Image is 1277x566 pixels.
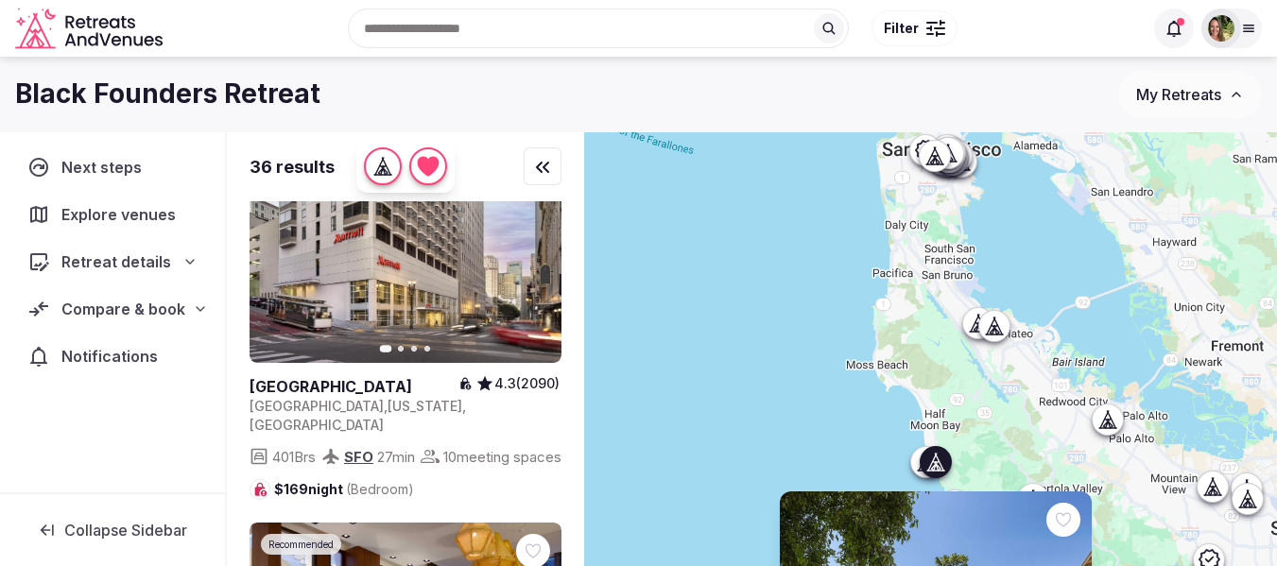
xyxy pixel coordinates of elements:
[250,376,458,397] a: View venue
[398,346,404,352] button: Go to slide 2
[380,345,392,352] button: Go to slide 1
[15,336,210,376] a: Notifications
[884,19,919,38] span: Filter
[15,8,166,50] a: Visit the homepage
[377,447,415,467] span: 27 min
[268,538,334,551] span: Recommended
[494,374,560,393] span: 4.3 (2090)
[250,376,458,397] h2: [GEOGRAPHIC_DATA]
[1118,71,1262,118] button: My Retreats
[344,448,373,466] a: SFO
[64,521,187,540] span: Collapse Sidebar
[346,481,414,497] span: (Bedroom)
[384,398,388,414] span: ,
[61,250,171,273] span: Retreat details
[61,345,165,368] span: Notifications
[15,509,210,551] button: Collapse Sidebar
[443,447,561,467] span: 10 meeting spaces
[61,298,185,320] span: Compare & book
[250,155,335,179] div: 36 results
[388,398,462,414] span: [US_STATE]
[61,203,183,226] span: Explore venues
[272,447,316,467] span: 401 Brs
[1136,85,1221,104] span: My Retreats
[871,10,958,46] button: Filter
[261,534,341,555] div: Recommended
[411,346,417,352] button: Go to slide 3
[462,398,466,414] span: ,
[274,480,414,499] span: $169 night
[250,417,384,433] span: [GEOGRAPHIC_DATA]
[250,120,561,363] a: View San Francisco Marriott Union Square
[15,8,166,50] svg: Retreats and Venues company logo
[1208,15,1234,42] img: Shay Tippie
[15,147,210,187] a: Next steps
[250,398,384,414] span: [GEOGRAPHIC_DATA]
[475,374,561,393] button: 4.3(2090)
[424,346,430,352] button: Go to slide 4
[61,156,149,179] span: Next steps
[15,195,210,234] a: Explore venues
[15,76,320,112] h1: Black Founders Retreat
